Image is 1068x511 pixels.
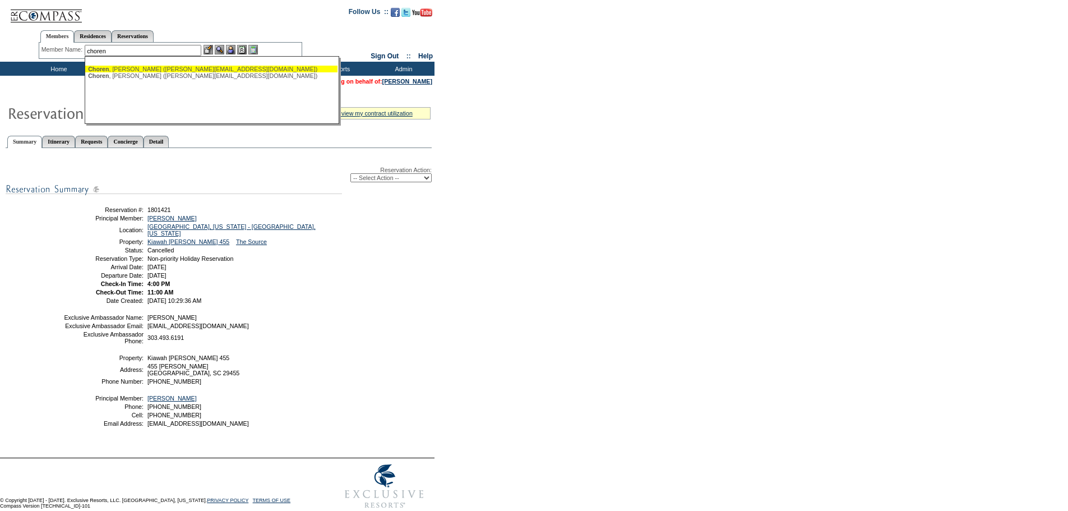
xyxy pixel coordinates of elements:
span: 455 [PERSON_NAME] [GEOGRAPHIC_DATA], SC 29455 [147,363,239,376]
span: 11:00 AM [147,289,173,296]
span: [DATE] [147,264,167,270]
td: Cell: [63,412,144,418]
div: Reservation Action: [6,167,432,182]
a: Members [40,30,75,43]
a: Become our fan on Facebook [391,11,400,18]
a: Sign Out [371,52,399,60]
img: View [215,45,224,54]
span: Choren [88,66,109,72]
span: You are acting on behalf of: [304,78,432,85]
a: Summary [7,136,42,148]
td: Property: [63,238,144,245]
td: Departure Date: [63,272,144,279]
a: [PERSON_NAME] [147,395,197,402]
a: Residences [74,30,112,42]
span: Cancelled [147,247,174,254]
td: Location: [63,223,144,237]
td: Arrival Date: [63,264,144,270]
a: Requests [75,136,108,148]
span: Choren [88,72,109,79]
img: subTtlResSummary.gif [6,182,342,196]
span: [PHONE_NUMBER] [147,403,201,410]
td: Status: [63,247,144,254]
td: Principal Member: [63,395,144,402]
td: Exclusive Ambassador Phone: [63,331,144,344]
a: TERMS OF USE [253,498,291,503]
td: Exclusive Ambassador Email: [63,323,144,329]
img: Subscribe to our YouTube Channel [412,8,432,17]
strong: Check-Out Time: [96,289,144,296]
a: [PERSON_NAME] [382,78,432,85]
span: [PHONE_NUMBER] [147,378,201,385]
a: PRIVACY POLICY [207,498,248,503]
a: Kiawah [PERSON_NAME] 455 [147,238,229,245]
img: b_calculator.gif [248,45,258,54]
a: Reservations [112,30,154,42]
strong: Check-In Time: [101,280,144,287]
a: Detail [144,136,169,148]
td: Home [25,62,90,76]
img: Impersonate [226,45,235,54]
a: Help [418,52,433,60]
span: [PERSON_NAME] [147,314,197,321]
td: Reservation #: [63,206,144,213]
td: Exclusive Ambassador Name: [63,314,144,321]
span: 303.493.6191 [147,334,184,341]
img: Reservaton Summary [7,102,232,124]
td: Address: [63,363,144,376]
span: [PHONE_NUMBER] [147,412,201,418]
a: The Source [236,238,267,245]
a: Follow us on Twitter [401,11,410,18]
span: :: [406,52,411,60]
td: Phone Number: [63,378,144,385]
td: Principal Member: [63,215,144,222]
div: Member Name: [41,45,85,54]
img: Reservations [237,45,247,54]
img: Become our fan on Facebook [391,8,400,17]
a: [PERSON_NAME] [147,215,197,222]
span: 1801421 [147,206,171,213]
span: [DATE] [147,272,167,279]
div: , [PERSON_NAME] ([PERSON_NAME][EMAIL_ADDRESS][DOMAIN_NAME]) [88,66,335,72]
div: , [PERSON_NAME] ([PERSON_NAME][EMAIL_ADDRESS][DOMAIN_NAME]) [88,72,335,79]
a: [GEOGRAPHIC_DATA], [US_STATE] - [GEOGRAPHIC_DATA], [US_STATE] [147,223,316,237]
td: Property: [63,355,144,361]
span: [DATE] 10:29:36 AM [147,297,201,304]
span: 4:00 PM [147,280,170,287]
span: [EMAIL_ADDRESS][DOMAIN_NAME] [147,323,249,329]
td: Admin [370,62,434,76]
td: Reservation Type: [63,255,144,262]
a: » view my contract utilization [336,110,413,117]
img: Follow us on Twitter [401,8,410,17]
td: Email Address: [63,420,144,427]
span: Kiawah [PERSON_NAME] 455 [147,355,229,361]
td: Phone: [63,403,144,410]
a: Itinerary [42,136,75,148]
a: Concierge [108,136,143,148]
td: Date Created: [63,297,144,304]
td: Follow Us :: [349,7,389,20]
img: b_edit.gif [204,45,213,54]
a: Subscribe to our YouTube Channel [412,11,432,18]
span: Non-priority Holiday Reservation [147,255,233,262]
span: [EMAIL_ADDRESS][DOMAIN_NAME] [147,420,249,427]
